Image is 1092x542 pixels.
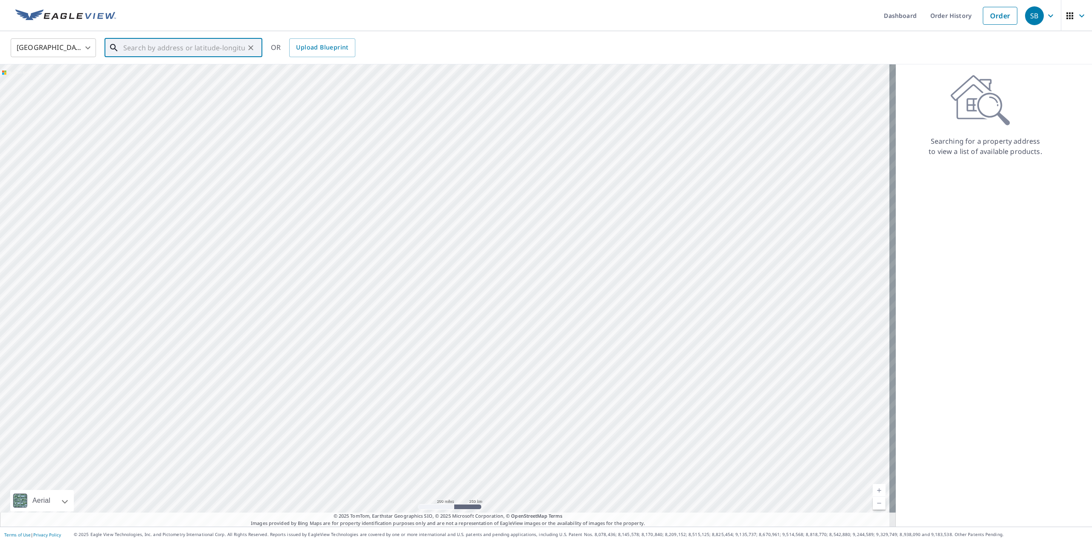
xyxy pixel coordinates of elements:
[983,7,1017,25] a: Order
[30,490,53,511] div: Aerial
[296,42,348,53] span: Upload Blueprint
[245,42,257,54] button: Clear
[33,532,61,538] a: Privacy Policy
[511,513,547,519] a: OpenStreetMap
[15,9,116,22] img: EV Logo
[10,490,74,511] div: Aerial
[4,532,61,537] p: |
[123,36,245,60] input: Search by address or latitude-longitude
[289,38,355,57] a: Upload Blueprint
[334,513,563,520] span: © 2025 TomTom, Earthstar Geographics SIO, © 2025 Microsoft Corporation, ©
[873,497,886,510] a: Current Level 5, Zoom Out
[271,38,355,57] div: OR
[873,484,886,497] a: Current Level 5, Zoom In
[11,36,96,60] div: [GEOGRAPHIC_DATA]
[74,531,1088,538] p: © 2025 Eagle View Technologies, Inc. and Pictometry International Corp. All Rights Reserved. Repo...
[928,136,1043,157] p: Searching for a property address to view a list of available products.
[549,513,563,519] a: Terms
[1025,6,1044,25] div: SB
[4,532,31,538] a: Terms of Use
